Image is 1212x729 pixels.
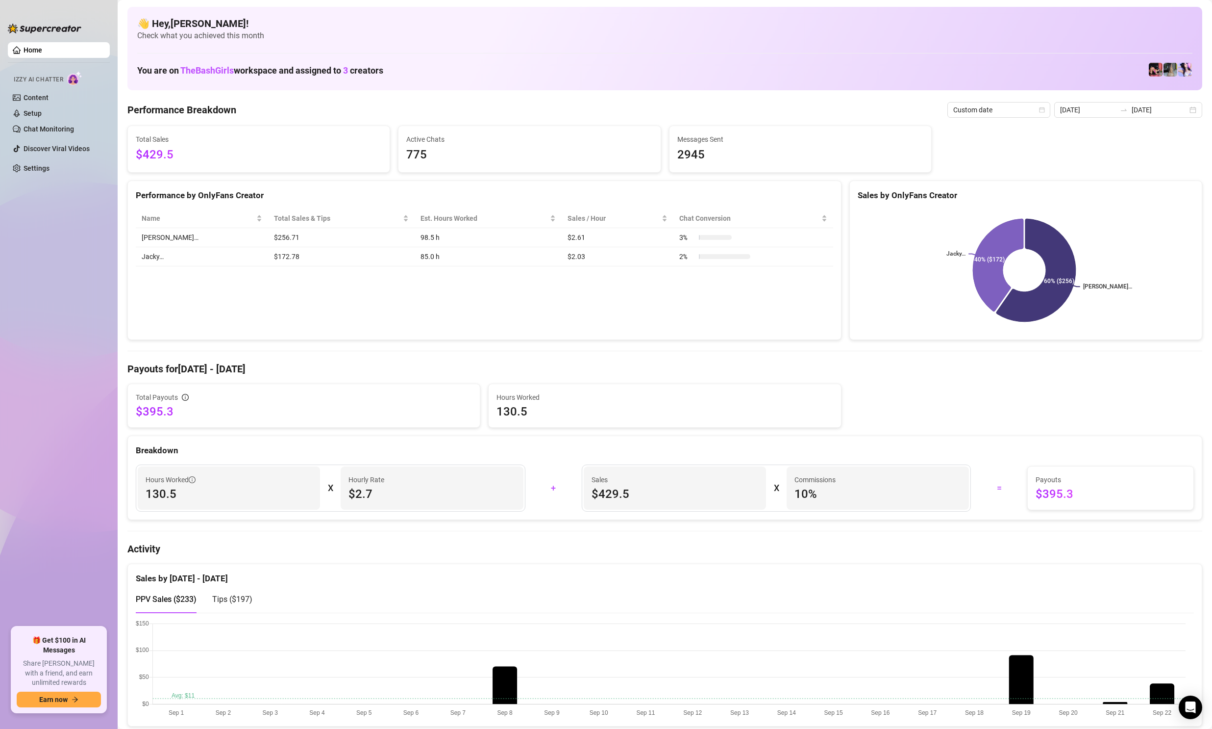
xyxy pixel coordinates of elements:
[673,209,833,228] th: Chat Conversion
[136,189,833,202] div: Performance by OnlyFans Creator
[136,404,472,419] span: $395.3
[328,480,333,496] div: X
[180,65,234,76] span: TheBashGirls
[146,486,312,502] span: 130.5
[677,134,923,145] span: Messages Sent
[24,94,49,102] a: Content
[406,134,652,145] span: Active Chats
[415,247,562,266] td: 85.0 h
[794,474,836,485] article: Commissions
[146,474,196,485] span: Hours Worked
[946,251,965,258] text: Jacky…
[24,46,42,54] a: Home
[953,103,1044,117] span: Custom date
[136,134,382,145] span: Total Sales
[268,247,415,266] td: $172.78
[24,145,90,153] a: Discover Viral Videos
[212,595,252,604] span: Tips ( $197 )
[1120,106,1128,114] span: to
[1036,486,1186,502] span: $395.3
[17,659,101,688] span: Share [PERSON_NAME] with a friend, and earn unlimited rewards
[268,228,415,247] td: $256.71
[137,17,1192,30] h4: 👋 Hey, [PERSON_NAME] !
[136,247,268,266] td: Jacky…
[592,474,758,485] span: Sales
[136,146,382,164] span: $429.5
[1149,63,1163,77] img: Jacky
[531,480,576,496] div: +
[496,392,833,403] span: Hours Worked
[977,480,1021,496] div: =
[14,75,63,84] span: Izzy AI Chatter
[348,486,515,502] span: $2.7
[1083,284,1132,290] text: [PERSON_NAME]…
[136,209,268,228] th: Name
[182,394,189,401] span: info-circle
[496,404,833,419] span: 130.5
[268,209,415,228] th: Total Sales & Tips
[137,65,383,76] h1: You are on workspace and assigned to creators
[562,228,673,247] td: $2.61
[1039,107,1045,113] span: calendar
[1178,63,1192,77] img: Ary
[136,595,197,604] span: PPV Sales ( $233 )
[39,696,68,703] span: Earn now
[142,213,254,224] span: Name
[679,251,695,262] span: 2 %
[8,24,81,33] img: logo-BBDzfeDw.svg
[274,213,401,224] span: Total Sales & Tips
[1163,63,1177,77] img: Brenda
[406,146,652,164] span: 775
[24,164,49,172] a: Settings
[1132,104,1187,115] input: End date
[17,692,101,707] button: Earn nowarrow-right
[677,146,923,164] span: 2945
[679,213,819,224] span: Chat Conversion
[1179,696,1202,719] div: Open Intercom Messenger
[1036,474,1186,485] span: Payouts
[17,636,101,655] span: 🎁 Get $100 in AI Messages
[136,444,1194,457] div: Breakdown
[1120,106,1128,114] span: swap-right
[420,213,548,224] div: Est. Hours Worked
[774,480,779,496] div: X
[189,476,196,483] span: info-circle
[562,209,673,228] th: Sales / Hour
[137,30,1192,41] span: Check what you achieved this month
[127,362,1202,376] h4: Payouts for [DATE] - [DATE]
[136,564,1194,585] div: Sales by [DATE] - [DATE]
[72,696,78,703] span: arrow-right
[562,247,673,266] td: $2.03
[568,213,659,224] span: Sales / Hour
[136,392,178,403] span: Total Payouts
[679,232,695,243] span: 3 %
[415,228,562,247] td: 98.5 h
[127,103,236,117] h4: Performance Breakdown
[343,65,348,76] span: 3
[136,228,268,247] td: [PERSON_NAME]…
[24,125,74,133] a: Chat Monitoring
[67,71,82,85] img: AI Chatter
[127,542,1202,556] h4: Activity
[348,474,384,485] article: Hourly Rate
[858,189,1194,202] div: Sales by OnlyFans Creator
[24,109,42,117] a: Setup
[592,486,758,502] span: $429.5
[794,486,961,502] span: 10 %
[1060,104,1116,115] input: Start date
